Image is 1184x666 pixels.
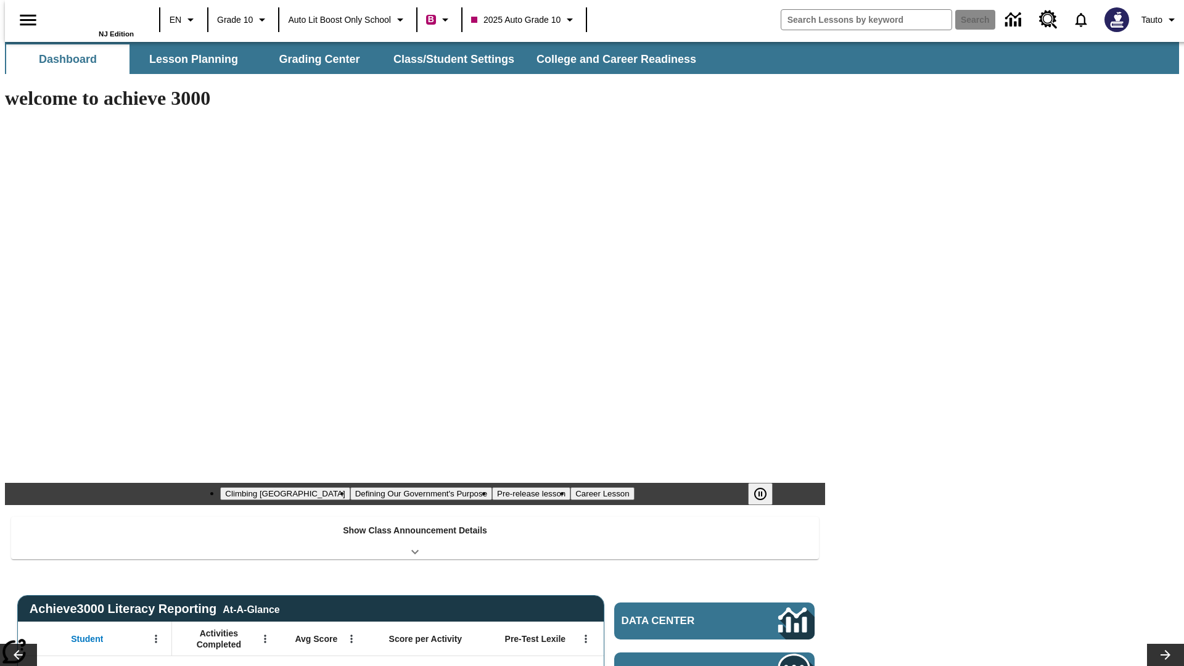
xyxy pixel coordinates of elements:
[577,630,595,648] button: Open Menu
[11,517,819,559] div: Show Class Announcement Details
[5,42,1179,74] div: SubNavbar
[99,30,134,38] span: NJ Edition
[748,483,785,505] div: Pause
[1032,3,1065,36] a: Resource Center, Will open in new tab
[1147,644,1184,666] button: Lesson carousel, Next
[471,14,561,27] span: 2025 Auto Grade 10
[256,630,274,648] button: Open Menu
[384,44,524,74] button: Class/Student Settings
[10,2,46,38] button: Open side menu
[342,630,361,648] button: Open Menu
[1141,14,1162,27] span: Tauto
[295,633,337,644] span: Avg Score
[258,44,381,74] button: Grading Center
[283,9,413,31] button: School: Auto Lit Boost only School, Select your school
[492,487,570,500] button: Slide 3 Pre-release lesson
[998,3,1032,37] a: Data Center
[570,487,634,500] button: Slide 4 Career Lesson
[217,14,253,27] span: Grade 10
[54,6,134,30] a: Home
[71,633,103,644] span: Student
[781,10,952,30] input: search field
[614,602,815,639] a: Data Center
[220,487,350,500] button: Slide 1 Climbing Mount Tai
[1065,4,1097,36] a: Notifications
[132,44,255,74] button: Lesson Planning
[5,87,825,110] h1: welcome to achieve 3000
[428,12,434,27] span: B
[223,602,279,615] div: At-A-Glance
[1137,9,1184,31] button: Profile/Settings
[389,633,462,644] span: Score per Activity
[170,14,181,27] span: EN
[288,14,391,27] span: Auto Lit Boost only School
[147,630,165,648] button: Open Menu
[748,483,773,505] button: Pause
[350,487,492,500] button: Slide 2 Defining Our Government's Purpose
[178,628,260,650] span: Activities Completed
[30,602,280,616] span: Achieve3000 Literacy Reporting
[505,633,566,644] span: Pre-Test Lexile
[527,44,706,74] button: College and Career Readiness
[466,9,582,31] button: Class: 2025 Auto Grade 10, Select your class
[5,44,707,74] div: SubNavbar
[6,44,129,74] button: Dashboard
[343,524,487,537] p: Show Class Announcement Details
[164,9,203,31] button: Language: EN, Select a language
[1104,7,1129,32] img: Avatar
[212,9,274,31] button: Grade: Grade 10, Select a grade
[622,615,737,627] span: Data Center
[54,4,134,38] div: Home
[421,9,458,31] button: Boost Class color is violet red. Change class color
[1097,4,1137,36] button: Select a new avatar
